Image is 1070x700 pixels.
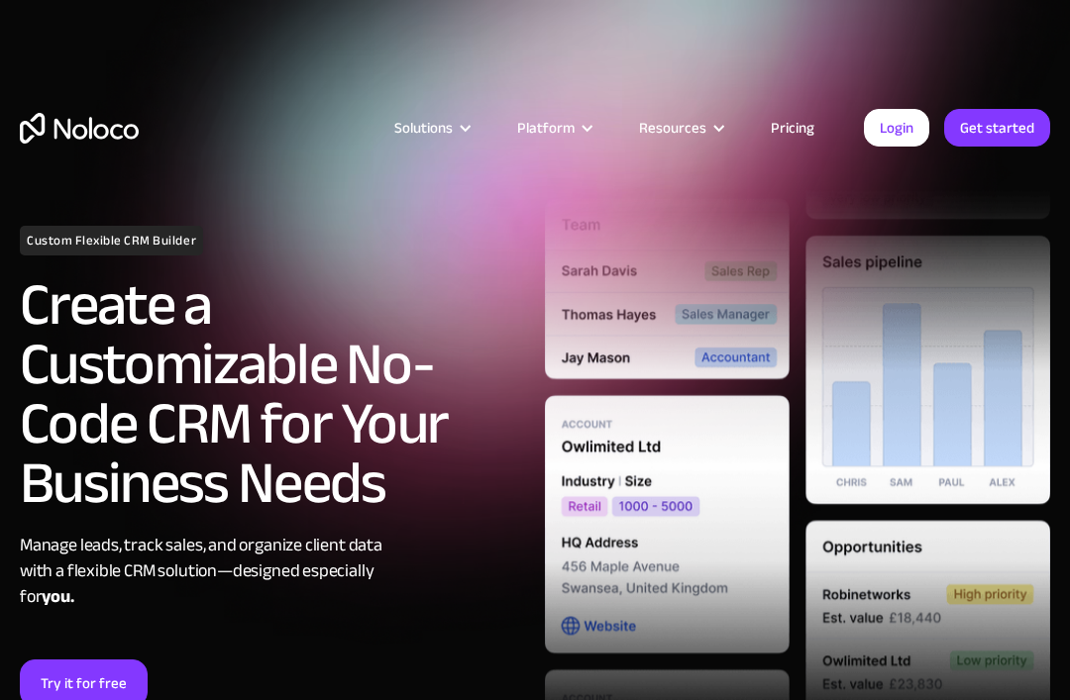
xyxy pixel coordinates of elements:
[746,115,839,141] a: Pricing
[20,533,525,610] div: Manage leads, track sales, and organize client data with a flexible CRM solution—designed especia...
[517,115,575,141] div: Platform
[864,109,929,147] a: Login
[370,115,492,141] div: Solutions
[394,115,453,141] div: Solutions
[20,113,139,144] a: home
[492,115,614,141] div: Platform
[20,275,525,513] h2: Create a Customizable No-Code CRM for Your Business Needs
[20,226,203,255] h1: Custom Flexible CRM Builder
[639,115,706,141] div: Resources
[42,580,73,613] strong: you.
[614,115,746,141] div: Resources
[944,109,1050,147] a: Get started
